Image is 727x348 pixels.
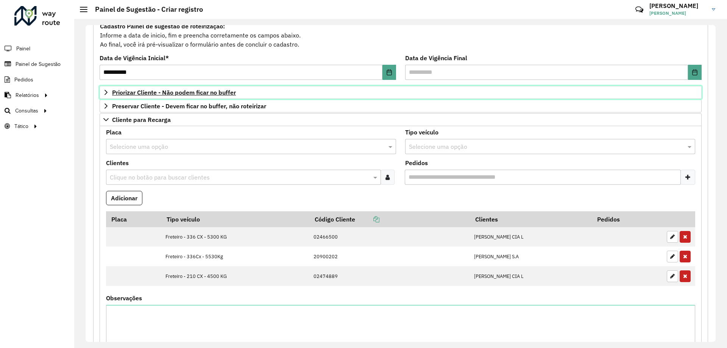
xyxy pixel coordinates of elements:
td: Freteiro - 336Cx - 5530Kg [161,247,309,266]
a: Preservar Cliente - Devem ficar no buffer, não roteirizar [100,100,702,112]
label: Pedidos [405,158,428,167]
span: Pedidos [14,76,33,84]
label: Observações [106,293,142,303]
label: Data de Vigência Final [405,53,467,62]
td: [PERSON_NAME] S.A [470,247,592,266]
a: Cliente para Recarga [100,113,702,126]
span: [PERSON_NAME] [649,10,706,17]
h2: Painel de Sugestão - Criar registro [87,5,203,14]
span: Painel de Sugestão [16,60,61,68]
label: Clientes [106,158,129,167]
label: Placa [106,128,122,137]
span: Consultas [15,107,38,115]
a: Copiar [355,215,379,223]
td: 20900202 [309,247,470,266]
td: Freteiro - 210 CX - 4500 KG [161,266,309,286]
h3: [PERSON_NAME] [649,2,706,9]
a: Priorizar Cliente - Não podem ficar no buffer [100,86,702,99]
button: Adicionar [106,191,142,205]
div: Informe a data de inicio, fim e preencha corretamente os campos abaixo. Ao final, você irá pré-vi... [100,21,702,49]
span: Tático [14,122,28,130]
td: [PERSON_NAME] CIA L [470,266,592,286]
th: Pedidos [592,211,663,227]
a: Contato Rápido [631,2,647,18]
span: Painel [16,45,30,53]
strong: Cadastro Painel de sugestão de roteirização: [100,22,225,30]
th: Tipo veículo [161,211,309,227]
td: 02466500 [309,227,470,247]
th: Código Cliente [309,211,470,227]
span: Relatórios [16,91,39,99]
th: Placa [106,211,161,227]
label: Tipo veículo [405,128,438,137]
th: Clientes [470,211,592,227]
button: Choose Date [688,65,702,80]
td: 02474889 [309,266,470,286]
td: Freteiro - 336 CX - 5300 KG [161,227,309,247]
span: Cliente para Recarga [112,117,171,123]
span: Priorizar Cliente - Não podem ficar no buffer [112,89,236,95]
label: Data de Vigência Inicial [100,53,169,62]
button: Choose Date [382,65,396,80]
span: Preservar Cliente - Devem ficar no buffer, não roteirizar [112,103,266,109]
td: [PERSON_NAME] CIA L [470,227,592,247]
